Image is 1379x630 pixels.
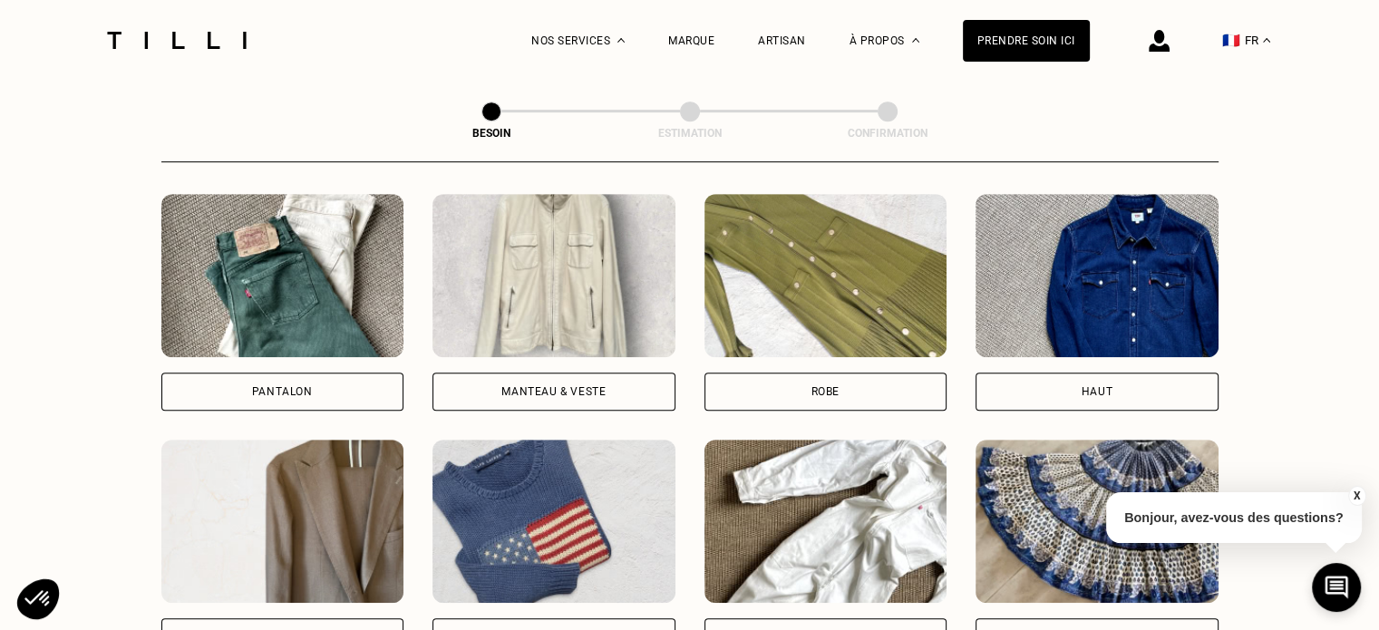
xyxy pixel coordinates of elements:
a: Artisan [758,34,806,47]
a: Prendre soin ici [963,20,1090,62]
img: Tilli retouche votre Tailleur [161,440,404,603]
div: Pantalon [252,386,313,397]
img: Menu déroulant [617,38,625,43]
img: Tilli retouche votre Pull & gilet [432,440,675,603]
img: Tilli retouche votre Manteau & Veste [432,194,675,357]
img: Logo du service de couturière Tilli [101,32,253,49]
p: Bonjour, avez-vous des questions? [1106,492,1362,543]
div: Robe [811,386,840,397]
div: Manteau & Veste [501,386,606,397]
img: menu déroulant [1263,38,1270,43]
div: Confirmation [797,127,978,140]
img: Tilli retouche votre Jupe [976,440,1219,603]
img: Tilli retouche votre Haut [976,194,1219,357]
img: Tilli retouche votre Robe [704,194,947,357]
img: Tilli retouche votre Pantalon [161,194,404,357]
img: Menu déroulant à propos [912,38,919,43]
img: icône connexion [1149,30,1170,52]
button: X [1347,486,1365,506]
span: 🇫🇷 [1222,32,1240,49]
a: Marque [668,34,714,47]
div: Haut [1082,386,1112,397]
div: Estimation [599,127,781,140]
img: Tilli retouche votre Combinaison [704,440,947,603]
div: Besoin [401,127,582,140]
